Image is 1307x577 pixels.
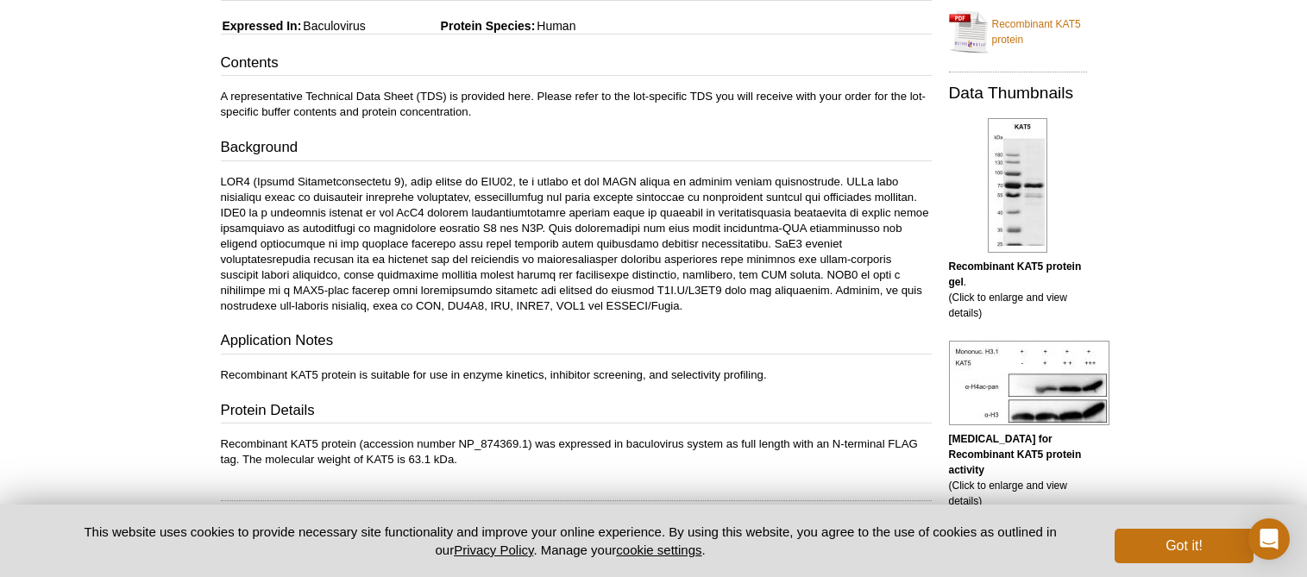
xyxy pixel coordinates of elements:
a: Recombinant KAT5 protein [949,6,1087,58]
img: Recombinant KAT5 protein gel [988,118,1047,253]
span: Protein Species: [369,19,536,33]
a: Privacy Policy [454,543,533,557]
p: . (Click to enlarge and view details) [949,259,1087,321]
h3: Protein Details [221,400,932,424]
p: (Click to enlarge and view details) [949,431,1087,509]
div: Open Intercom Messenger [1248,518,1290,560]
b: Recombinant KAT5 protein gel [949,260,1082,288]
span: Human [535,19,575,33]
img: Western blot for Recombinant KAT5 protein activity [949,341,1109,425]
span: Expressed In: [221,19,302,33]
b: [MEDICAL_DATA] for Recombinant KAT5 protein activity [949,433,1082,476]
h3: Contents [221,53,932,77]
p: This website uses cookies to provide necessary site functionality and improve your online experie... [54,523,1087,559]
p: Recombinant KAT5 protein is suitable for use in enzyme kinetics, inhibitor screening, and selecti... [221,367,932,383]
p: LOR4 (Ipsumd Sitametconsectetu 9), adip elitse do EIU02, te i utlabo et dol MAGN aliqua en admini... [221,174,932,314]
p: Recombinant KAT5 protein (accession number NP_874369.1) was expressed in baculovirus system as fu... [221,436,932,467]
button: Got it! [1115,529,1253,563]
h3: Background [221,137,932,161]
p: A representative Technical Data Sheet (TDS) is provided here. Please refer to the lot-specific TD... [221,89,932,120]
span: Baculovirus [301,19,365,33]
h2: Data Thumbnails [949,85,1087,101]
h3: Application Notes [221,330,932,354]
button: cookie settings [616,543,701,557]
